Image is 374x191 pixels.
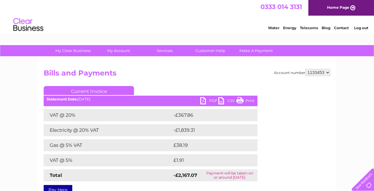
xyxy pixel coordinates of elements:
img: logo.png [13,16,44,34]
a: My Clear Business [48,45,98,56]
a: My Account [94,45,144,56]
b: Statement Date: [47,97,78,101]
td: -£1,839.31 [172,124,248,136]
a: Water [268,26,279,30]
a: CSV [218,97,236,106]
td: VAT @ 5% [44,154,172,166]
a: Telecoms [300,26,318,30]
a: PDF [200,97,218,106]
td: £38.19 [172,139,245,151]
a: Contact [334,26,349,30]
a: Customer Help [185,45,235,56]
td: VAT @ 20% [44,109,172,121]
div: Clear Business is a trading name of Verastar Limited (registered in [GEOGRAPHIC_DATA] No. 3667643... [45,3,330,29]
td: Gas @ 5% VAT [44,139,172,151]
a: Print [236,97,254,106]
td: £1.91 [172,154,242,166]
td: -£367.86 [172,109,248,121]
a: Make A Payment [231,45,281,56]
a: Blog [322,26,330,30]
a: Log out [354,26,368,30]
strong: Total [50,172,62,178]
strong: -£2,167.07 [173,172,197,178]
h2: Bills and Payments [44,69,330,80]
a: Services [140,45,189,56]
a: Energy [283,26,296,30]
a: Current Invoice [44,86,134,95]
div: Account number [274,69,330,76]
td: Electricity @ 20% VAT [44,124,172,136]
a: 0333 014 3131 [260,3,302,11]
td: Payment will be taken on or around [DATE] [202,169,257,181]
div: [DATE] [44,97,257,101]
